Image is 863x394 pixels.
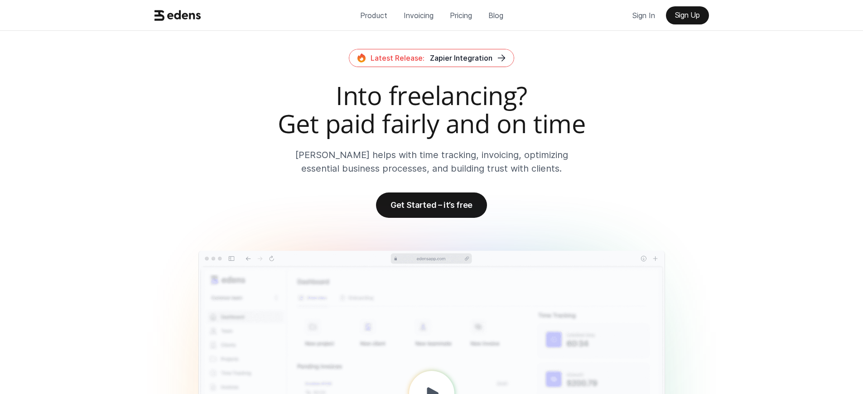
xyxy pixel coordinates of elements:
a: Product [353,6,395,24]
p: Sign Up [675,11,700,19]
p: Pricing [450,9,472,22]
h2: Into freelancing? Get paid fairly and on time [151,82,713,137]
p: [PERSON_NAME] helps with time tracking, invoicing, optimizing essential business processes, and b... [278,148,585,175]
a: Get Started – it’s free [376,192,487,218]
p: Blog [488,9,503,22]
p: Get Started – it’s free [391,200,472,210]
a: Sign Up [666,6,709,24]
a: Pricing [443,6,479,24]
a: Sign In [625,6,662,24]
a: Invoicing [396,6,441,24]
a: Latest Release:Zapier Integration [349,49,514,67]
a: Blog [481,6,511,24]
span: Zapier Integration [430,53,492,62]
p: Sign In [632,9,655,22]
p: Product [360,9,387,22]
p: Invoicing [404,9,434,22]
span: Latest Release: [371,53,424,62]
